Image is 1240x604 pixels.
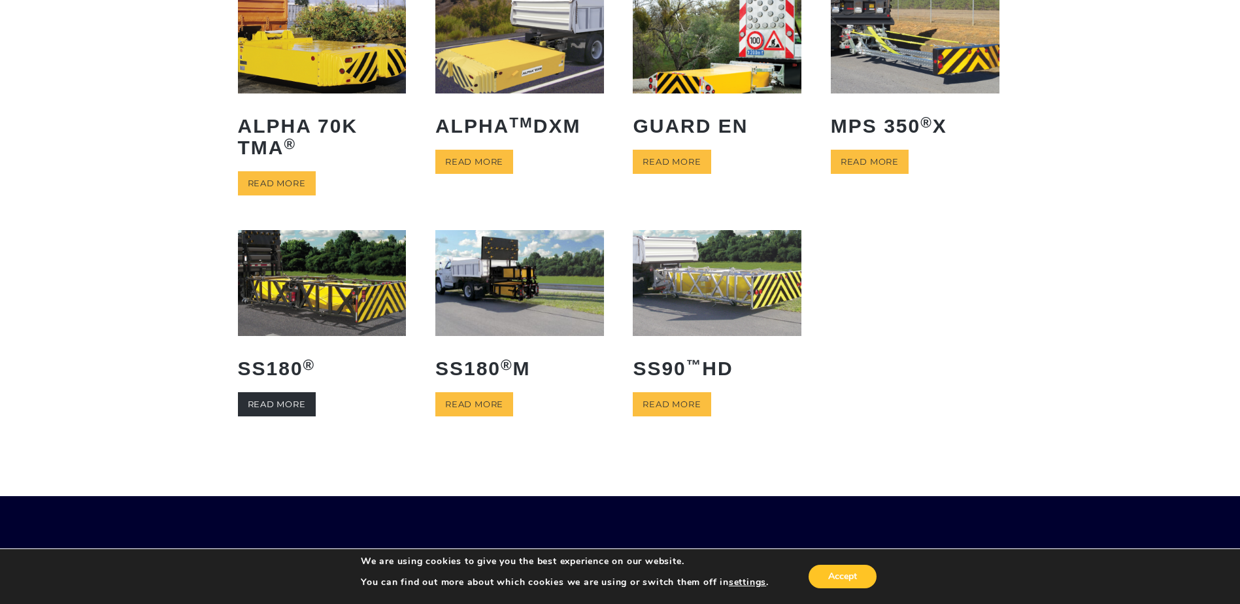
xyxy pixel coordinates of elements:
[633,392,711,416] a: Read more about “SS90™ HD”
[238,105,407,168] h2: ALPHA 70K TMA
[435,348,604,389] h2: SS180 M
[238,230,407,388] a: SS180®
[238,171,316,195] a: Read more about “ALPHA 70K TMA®”
[435,392,513,416] a: Read more about “SS180® M”
[633,105,801,146] h2: GUARD EN
[729,577,766,588] button: settings
[633,150,711,174] a: Read more about “GUARD EN”
[633,230,801,388] a: SS90™HD
[920,114,933,131] sup: ®
[686,357,703,373] sup: ™
[361,556,769,567] p: We are using cookies to give you the best experience on our website.
[831,150,909,174] a: Read more about “MPS 350® X”
[501,357,513,373] sup: ®
[809,565,877,588] button: Accept
[238,392,316,416] a: Read more about “SS180®”
[238,348,407,389] h2: SS180
[435,230,604,388] a: SS180®M
[831,105,999,146] h2: MPS 350 X
[633,348,801,389] h2: SS90 HD
[284,136,296,152] sup: ®
[361,577,769,588] p: You can find out more about which cookies we are using or switch them off in .
[303,357,316,373] sup: ®
[509,114,533,131] sup: TM
[435,150,513,174] a: Read more about “ALPHATM DXM”
[435,105,604,146] h2: ALPHA DXM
